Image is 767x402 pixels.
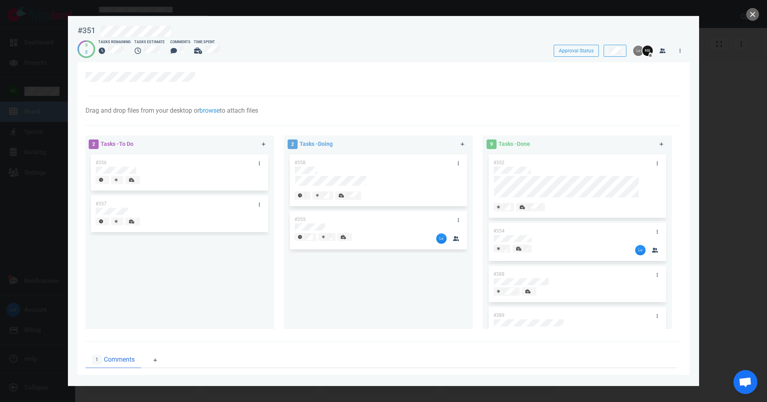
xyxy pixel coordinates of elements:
span: 9 [487,139,497,149]
span: Tasks - To Do [101,141,133,147]
img: 26 [436,233,447,244]
div: Time Spent [194,40,228,45]
span: #354 [493,228,505,234]
div: Comments [170,40,191,45]
span: 2 [89,139,99,149]
div: 9 [85,42,87,49]
span: #358 [294,160,306,165]
div: #351 [77,26,95,36]
div: Tasks Remaining [98,40,131,45]
span: #356 [95,160,107,165]
span: Tasks - Done [499,141,530,147]
div: Tasks Estimate [134,40,167,45]
span: 2 [288,139,298,149]
button: Approval Status [554,45,599,57]
img: 26 [633,46,644,56]
span: Drag and drop files from your desktop or [85,107,199,114]
span: #355 [294,217,306,222]
div: Open de chat [733,370,757,394]
span: Tasks - Doing [300,141,333,147]
button: close [746,8,759,21]
a: browse [199,107,220,114]
span: Comments [104,355,135,364]
span: #388 [493,271,505,277]
img: 26 [642,46,653,56]
img: 26 [635,245,646,255]
div: 2 [85,49,87,56]
span: #352 [493,160,505,165]
span: #357 [95,201,107,207]
span: to attach files [220,107,258,114]
span: 1 [92,355,102,364]
span: #389 [493,312,505,318]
